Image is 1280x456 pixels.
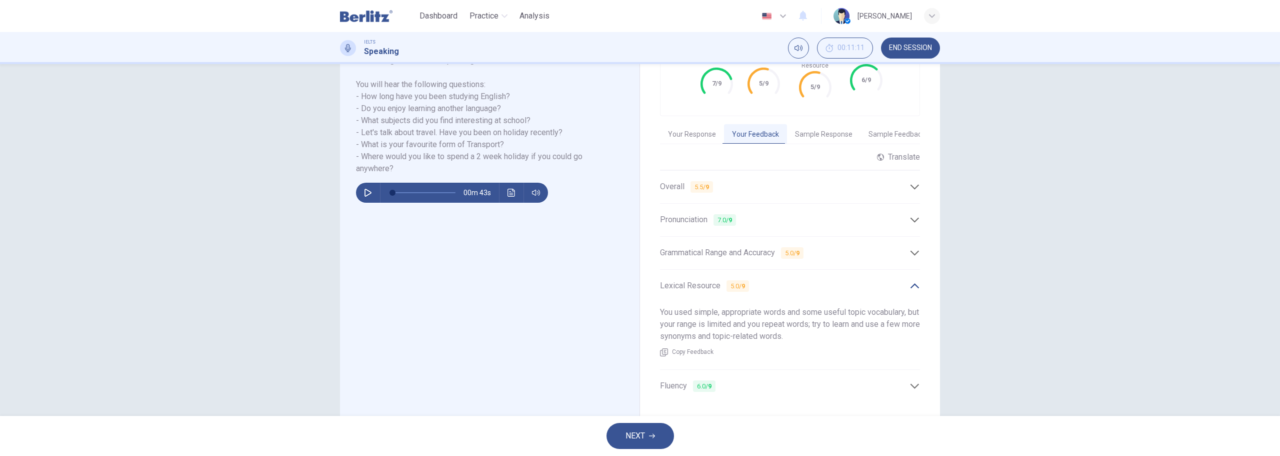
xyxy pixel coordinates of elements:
span: Fluency [660,380,715,392]
div: basic tabs example [660,124,920,145]
text: 7/9 [712,80,721,87]
span: 7.0 / [713,214,736,226]
button: Your Response [660,124,724,145]
span: END SESSION [889,44,932,52]
span: 00m 43s [463,183,499,203]
span: 5.5 / [690,181,713,193]
h1: Speaking [364,46,399,58]
button: Click to see the audio transcription [503,183,519,203]
span: Overall [660,181,713,193]
span: Copy Feedback [672,347,713,357]
button: Analysis [515,7,553,25]
button: Copy Feedback [660,347,713,357]
button: Sample Feedback [860,124,933,145]
b: 9 [705,183,709,191]
div: Hide [817,38,873,59]
button: Sample Response [787,124,860,145]
text: 5/9 [810,83,820,91]
span: Lexical Resource [660,280,749,292]
span: You used simple, appropriate words and some useful topic vocabulary, but your range is limited an... [660,307,920,341]
span: 00:11:11 [837,44,864,52]
div: Mute [788,38,809,59]
img: Profile picture [833,8,849,24]
span: 6.0 / [693,380,715,392]
div: Lexical Resource 5.0/9 [660,274,920,298]
div: Overall 5.5/9 [660,175,920,199]
text: 5/9 [759,80,768,87]
div: Grammatical Range and Accuracy 5.0/9 [660,241,920,265]
b: 9 [708,382,711,390]
button: NEXT [606,423,674,449]
button: Practice [465,7,511,25]
span: 5.0 / [726,280,749,292]
span: 5.0 / [781,247,803,259]
div: Pronunciation 7.0/9 [660,208,920,232]
button: Your Feedback [724,124,787,145]
span: Analysis [519,10,549,22]
div: [PERSON_NAME] [857,10,912,22]
b: 9 [728,216,732,224]
div: Translate [877,152,920,162]
span: Practice [469,10,498,22]
span: Pronunciation [660,214,736,226]
div: Fluency 6.0/9 [660,374,920,398]
span: Grammatical Range and Accuracy [660,247,803,259]
img: en [760,13,773,20]
img: Berlitz Latam logo [340,6,392,26]
span: IELTS [364,39,375,46]
button: Dashboard [415,7,461,25]
button: 00:11:11 [817,38,873,59]
h6: Listen to the track below to hear an example of the questions you may hear during Part 1 of the S... [356,43,611,175]
text: 6/9 [861,76,871,84]
span: NEXT [625,429,645,443]
span: Dashboard [419,10,457,22]
b: 9 [741,282,745,290]
a: Berlitz Latam logo [340,6,415,26]
button: END SESSION [881,38,940,59]
b: 9 [796,249,799,257]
